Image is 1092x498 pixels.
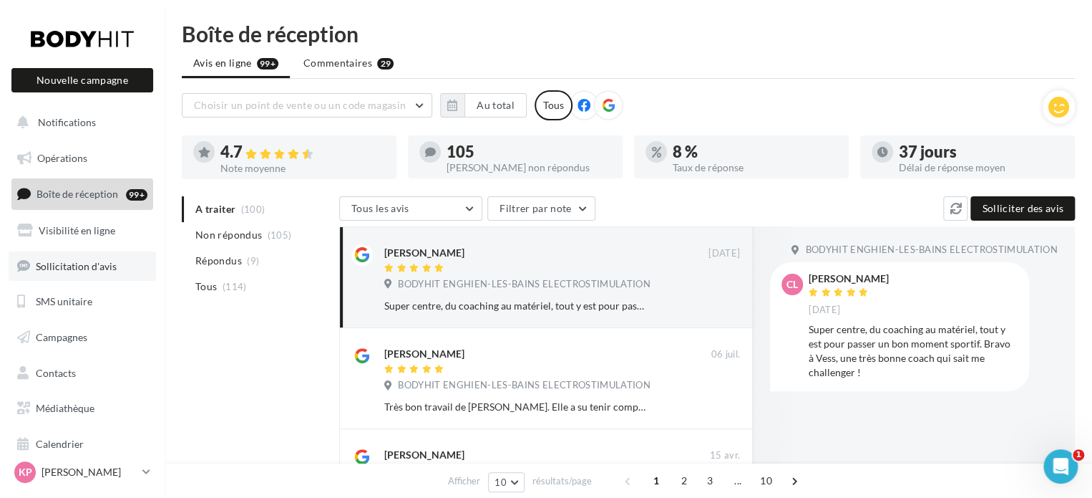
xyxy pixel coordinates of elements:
[440,93,527,118] button: Au total
[36,331,87,343] span: Campagnes
[220,144,385,161] div: 4.7
[673,144,837,160] div: 8 %
[9,429,156,459] a: Calendrier
[195,254,242,268] span: Répondus
[220,163,385,173] div: Note moyenne
[36,295,92,307] span: SMS unitaire
[9,143,156,173] a: Opérations
[351,202,409,214] span: Tous les avis
[36,188,118,200] span: Boîte de réception
[711,348,740,361] span: 06 juil.
[36,367,76,379] span: Contacts
[488,472,525,492] button: 10
[9,322,156,353] a: Campagnes
[11,459,153,486] a: KP [PERSON_NAME]
[384,299,647,313] div: Super centre, du coaching au matériel, tout y est pour passer un bon moment sportif. Bravo à Vess...
[126,189,147,201] div: 99+
[710,449,740,462] span: 15 avr.
[805,244,1057,257] span: BODYHIT ENGHIEN-LES-BAINS ELECTROSTIMULATION
[532,474,592,488] span: résultats/page
[494,477,507,488] span: 10
[899,144,1063,160] div: 37 jours
[487,196,595,221] button: Filtrer par note
[377,58,394,70] div: 29
[398,379,650,392] span: BODYHIT ENGHIEN-LES-BAINS ELECTROSTIMULATION
[39,224,115,236] span: Visibilité en ligne
[9,107,150,138] button: Notifications
[19,465,32,479] span: KP
[645,469,668,492] span: 1
[384,448,464,462] div: [PERSON_NAME]
[809,304,840,317] span: [DATE]
[9,287,156,317] a: SMS unitaire
[195,279,217,294] span: Tous
[182,93,432,118] button: Choisir un point de vente ou un code magasin
[754,469,778,492] span: 10
[726,469,749,492] span: ...
[1043,449,1078,484] iframe: Intercom live chat
[223,281,247,292] span: (114)
[37,152,87,164] span: Opérations
[9,358,156,388] a: Contacts
[339,196,482,221] button: Tous les avis
[398,278,650,291] span: BODYHIT ENGHIEN-LES-BAINS ELECTROSTIMULATION
[42,465,137,479] p: [PERSON_NAME]
[303,56,372,70] span: Commentaires
[384,400,647,414] div: Très bon travail de [PERSON_NAME]. Elle a su tenir compte de ma forme physique en date du [DATE].
[9,216,156,246] a: Visibilité en ligne
[970,196,1075,221] button: Solliciter des avis
[194,99,406,111] span: Choisir un point de vente ou un code magasin
[673,469,696,492] span: 2
[384,347,464,361] div: [PERSON_NAME]
[464,93,527,118] button: Au total
[182,23,1075,44] div: Boîte de réception
[708,247,740,260] span: [DATE]
[535,90,572,120] div: Tous
[447,144,611,160] div: 105
[9,178,156,209] a: Boîte de réception99+
[268,229,292,241] span: (105)
[384,246,464,260] div: [PERSON_NAME]
[38,116,96,128] span: Notifications
[9,393,156,423] a: Médiathèque
[9,252,156,282] a: Sollicitation d'avis
[195,228,262,242] span: Non répondus
[36,438,84,450] span: Calendrier
[447,163,611,173] div: [PERSON_NAME] non répondus
[899,163,1063,173] div: Délai de réponse moyen
[809,274,889,284] div: [PERSON_NAME]
[448,474,480,488] span: Afficher
[786,277,798,292] span: CL
[36,402,94,414] span: Médiathèque
[36,259,117,272] span: Sollicitation d'avis
[247,255,259,267] span: (9)
[1073,449,1084,461] span: 1
[673,163,837,173] div: Taux de réponse
[698,469,721,492] span: 3
[809,322,1018,380] div: Super centre, du coaching au matériel, tout y est pour passer un bon moment sportif. Bravo à Vess...
[11,68,153,92] button: Nouvelle campagne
